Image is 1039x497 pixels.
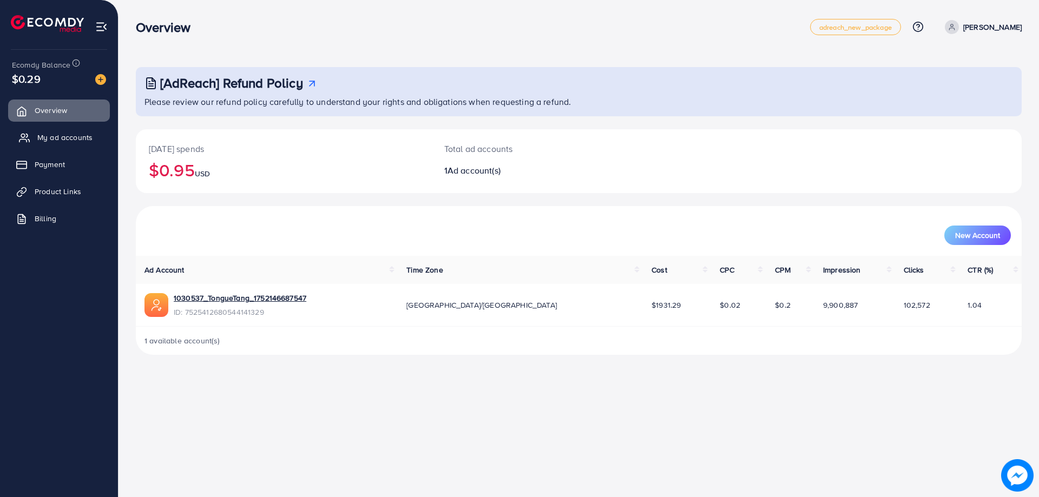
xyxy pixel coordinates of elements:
span: Payment [35,159,65,170]
span: 9,900,887 [823,300,858,310]
span: $1931.29 [652,300,681,310]
span: Overview [35,105,67,116]
p: Total ad accounts [444,142,640,155]
span: $0.2 [775,300,791,310]
span: Ecomdy Balance [12,59,70,70]
span: Billing [35,213,56,224]
span: New Account [955,231,1000,239]
a: adreach_new_package [810,19,901,35]
a: [PERSON_NAME] [941,20,1022,34]
span: 1.04 [968,300,982,310]
span: Ad Account [144,264,185,275]
span: Time Zone [406,264,443,275]
img: menu [95,21,108,33]
span: CPM [775,264,790,275]
span: Impression [823,264,861,275]
span: $0.02 [720,300,740,310]
span: My ad accounts [37,132,93,143]
p: [DATE] spends [149,142,418,155]
span: Clicks [904,264,924,275]
span: adreach_new_package [819,24,892,31]
span: 1 available account(s) [144,335,220,346]
h2: 1 [444,165,640,176]
span: CPC [720,264,734,275]
a: Overview [8,100,110,121]
span: CTR (%) [968,264,993,275]
a: My ad accounts [8,127,110,148]
a: Billing [8,208,110,229]
img: image [95,74,106,85]
h2: $0.95 [149,160,418,180]
span: 102,572 [904,300,930,310]
button: New Account [944,226,1011,245]
a: Product Links [8,181,110,202]
img: ic-ads-acc.e4c84228.svg [144,293,168,317]
span: Ad account(s) [448,164,501,176]
span: [GEOGRAPHIC_DATA]/[GEOGRAPHIC_DATA] [406,300,557,310]
p: [PERSON_NAME] [963,21,1022,34]
span: Product Links [35,186,81,197]
h3: Overview [136,19,199,35]
a: 1030537_TongueTang_1752146687547 [174,293,306,303]
span: $0.29 [12,71,41,87]
span: Cost [652,264,667,275]
img: logo [11,15,84,32]
a: Payment [8,154,110,175]
h3: [AdReach] Refund Policy [160,75,303,91]
span: USD [195,168,210,179]
img: image [1001,459,1034,492]
p: Please review our refund policy carefully to understand your rights and obligations when requesti... [144,95,1015,108]
span: ID: 7525412680544141329 [174,307,306,317]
